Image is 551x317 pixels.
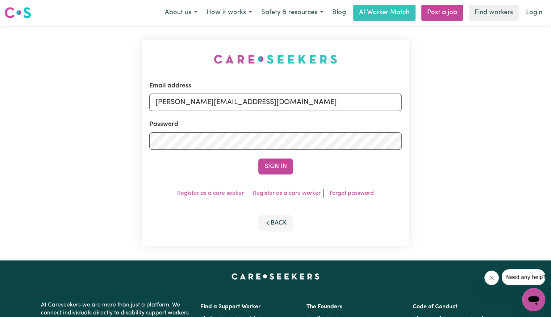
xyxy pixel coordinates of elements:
a: Careseekers logo [4,4,31,21]
a: Blog [328,5,350,21]
a: Forgot password [330,190,374,196]
a: Register as a care seeker [177,190,244,196]
span: Need any help? [4,5,44,11]
label: Password [149,120,178,129]
a: Post a job [421,5,463,21]
iframe: Close message [484,271,499,285]
a: The Founders [306,304,342,310]
a: Find workers [469,5,519,21]
iframe: Button to launch messaging window [522,288,545,311]
a: Find a Support Worker [200,304,261,310]
label: Email address [149,81,191,91]
button: How it works [202,5,256,20]
a: AI Worker Match [353,5,416,21]
a: Careseekers home page [231,273,320,279]
a: Login [522,5,547,21]
button: Safety & resources [256,5,328,20]
input: Email address [149,94,402,111]
iframe: Message from company [502,269,545,285]
button: Back [258,215,293,231]
button: Sign In [258,158,293,174]
button: About us [160,5,202,20]
a: Register as a care worker [253,190,321,196]
a: Code of Conduct [413,304,458,310]
img: Careseekers logo [4,6,31,19]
